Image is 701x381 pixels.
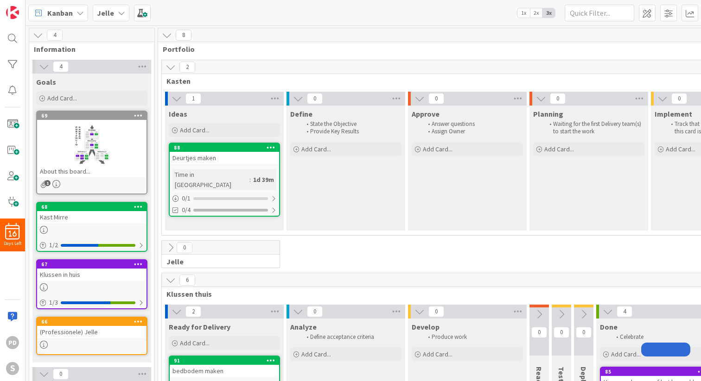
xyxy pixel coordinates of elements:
[37,318,147,326] div: 66
[307,306,323,317] span: 0
[423,120,522,128] li: Answer questions
[412,109,440,119] span: Approve
[37,239,147,251] div: 1/2
[655,109,692,119] span: Implement
[533,109,563,119] span: Planning
[37,112,147,177] div: 69About this board...
[36,77,56,87] span: Goals
[544,120,643,136] li: Waiting for the first Delivery team(s) to start the work
[617,306,632,317] span: 4
[53,369,69,380] span: 0
[37,260,147,269] div: 67
[41,112,147,119] div: 69
[301,350,331,358] span: Add Card...
[49,298,58,307] span: 1 / 3
[41,204,147,210] div: 68
[37,318,147,338] div: 66(Professionele) Jelle
[307,93,323,104] span: 0
[182,194,191,203] span: 0 / 1
[41,261,147,268] div: 67
[37,203,147,223] div: 68Kast Mirre
[185,306,201,317] span: 2
[37,269,147,281] div: Klussen in huis
[666,145,695,153] span: Add Card...
[36,111,147,194] a: 69About this board...
[251,175,276,185] div: 1d 39m
[37,165,147,177] div: About this board...
[544,145,574,153] span: Add Card...
[611,350,641,358] span: Add Card...
[41,319,147,325] div: 66
[6,336,19,349] div: pd
[412,322,440,331] span: Develop
[423,350,452,358] span: Add Card...
[428,306,444,317] span: 0
[531,327,547,338] span: 0
[172,169,249,190] div: Time in [GEOGRAPHIC_DATA]
[45,180,51,186] span: 1
[249,175,251,185] span: :
[542,8,555,18] span: 3x
[671,93,687,104] span: 0
[301,145,331,153] span: Add Card...
[301,128,400,135] li: Provide Key Results
[170,193,279,204] div: 0/1
[174,144,279,151] div: 88
[6,362,19,375] div: S
[34,44,143,54] span: Information
[174,357,279,364] div: 91
[169,109,187,119] span: Ideas
[169,322,230,331] span: Ready for Delivery
[37,112,147,120] div: 69
[170,365,279,377] div: bedbodem maken
[576,327,592,338] span: 0
[37,326,147,338] div: (Professionele) Jelle
[36,202,147,252] a: 68Kast Mirre1/2
[182,205,191,215] span: 0/4
[47,30,63,41] span: 4
[169,143,280,217] a: 88Deurtjes makenTime in [GEOGRAPHIC_DATA]:1d 39m0/10/4
[166,257,268,266] span: Jelle
[170,144,279,152] div: 88
[177,242,192,253] span: 0
[47,94,77,102] span: Add Card...
[9,231,17,237] span: 16
[301,333,400,341] li: Define acceptance criteria
[37,297,147,308] div: 1/3
[53,61,69,72] span: 4
[530,8,542,18] span: 2x
[565,5,634,21] input: Quick Filter...
[170,144,279,164] div: 88Deurtjes maken
[423,128,522,135] li: Assign Owner
[6,6,19,19] img: Visit kanbanzone.com
[290,109,312,119] span: Define
[36,259,147,309] a: 67Klussen in huis1/3
[37,211,147,223] div: Kast Mirre
[47,7,73,19] span: Kanban
[97,8,114,18] b: Jelle
[170,356,279,377] div: 91bedbodem maken
[428,93,444,104] span: 0
[301,120,400,128] li: State the Objective
[550,93,566,104] span: 0
[179,62,195,73] span: 2
[36,317,147,355] a: 66(Professionele) Jelle
[180,126,210,134] span: Add Card...
[600,322,618,331] span: Done
[180,339,210,347] span: Add Card...
[423,333,522,341] li: Produce work
[423,145,452,153] span: Add Card...
[185,93,201,104] span: 1
[176,30,191,41] span: 8
[49,240,58,250] span: 1 / 2
[170,152,279,164] div: Deurtjes maken
[290,322,317,331] span: Analyze
[179,275,195,286] span: 6
[170,356,279,365] div: 91
[554,327,569,338] span: 0
[37,260,147,281] div: 67Klussen in huis
[517,8,530,18] span: 1x
[37,203,147,211] div: 68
